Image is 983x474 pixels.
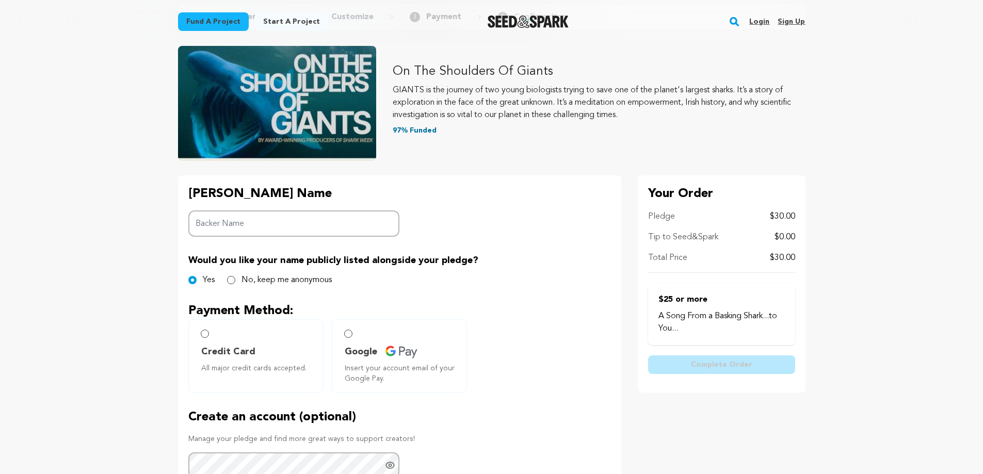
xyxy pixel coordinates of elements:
p: GIANTS is the journey of two young biologists trying to save one of the planet's largest sharks. ... [393,84,805,121]
label: No, keep me anonymous [241,274,332,286]
p: Tip to Seed&Spark [648,231,718,243]
img: Seed&Spark Logo Dark Mode [488,15,569,28]
p: $30.00 [770,252,795,264]
input: Backer Name [188,210,400,237]
a: Show password as plain text. Warning: this will display your password on the screen. [385,460,395,470]
p: 97% Funded [393,125,805,136]
span: Complete Order [691,359,752,370]
p: Manage your pledge and find more great ways to support creators! [188,434,611,444]
p: $0.00 [775,231,795,243]
p: Create an account (optional) [188,409,611,426]
p: A Song From a Basking Shark...to You... [658,310,785,335]
a: Start a project [255,12,328,31]
p: Total Price [648,252,687,264]
a: Seed&Spark Homepage [488,15,569,28]
span: All major credit cards accepted. [201,363,315,373]
p: Would you like your name publicly listed alongside your pledge? [188,253,611,268]
span: Google [345,345,377,359]
a: Fund a project [178,12,249,31]
p: $30.00 [770,210,795,223]
label: Yes [203,274,215,286]
p: $25 or more [658,293,785,306]
img: credit card icons [385,346,417,358]
p: Your Order [648,186,795,202]
img: On The Shoulders Of Giants image [178,46,376,161]
p: On The Shoulders Of Giants [393,63,805,80]
a: Sign up [778,13,805,30]
p: Payment Method: [188,303,611,319]
p: Pledge [648,210,675,223]
p: [PERSON_NAME] Name [188,186,400,202]
button: Complete Order [648,355,795,374]
span: Credit Card [201,345,255,359]
span: Insert your account email of your Google Pay. [345,363,458,384]
a: Login [749,13,769,30]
